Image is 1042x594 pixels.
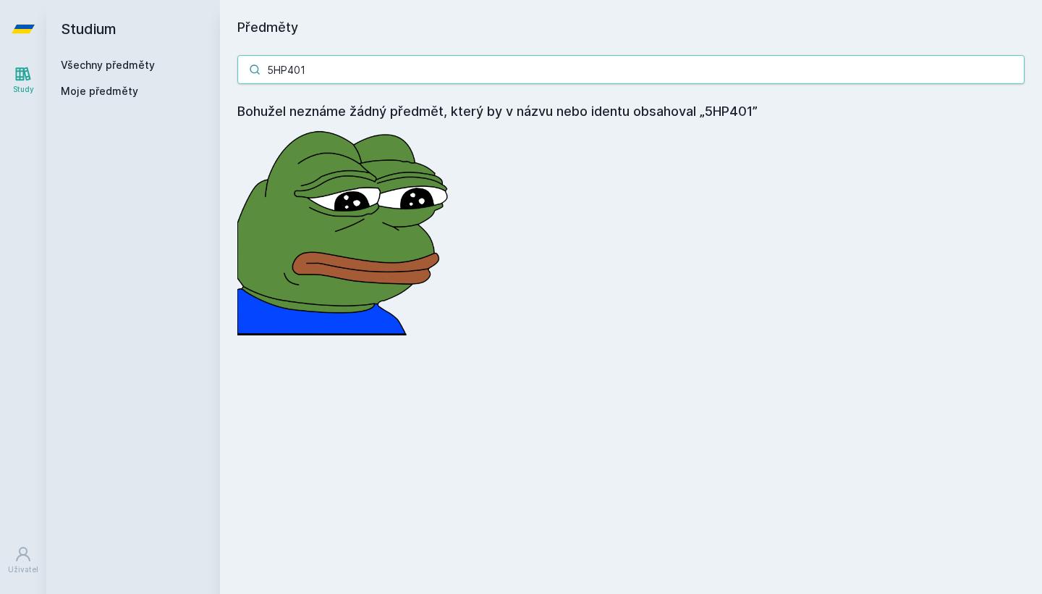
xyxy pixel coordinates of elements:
div: Study [13,84,34,95]
h4: Bohužel neznáme žádný předmět, který by v názvu nebo identu obsahoval „5HP401” [237,101,1025,122]
span: Moje předměty [61,84,138,99]
a: Všechny předměty [61,59,155,71]
img: error_picture.png [237,122,454,335]
input: Název nebo ident předmětu… [237,55,1025,84]
a: Study [3,58,43,102]
a: Uživatel [3,538,43,582]
h1: Předměty [237,17,1025,38]
div: Uživatel [8,564,38,575]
